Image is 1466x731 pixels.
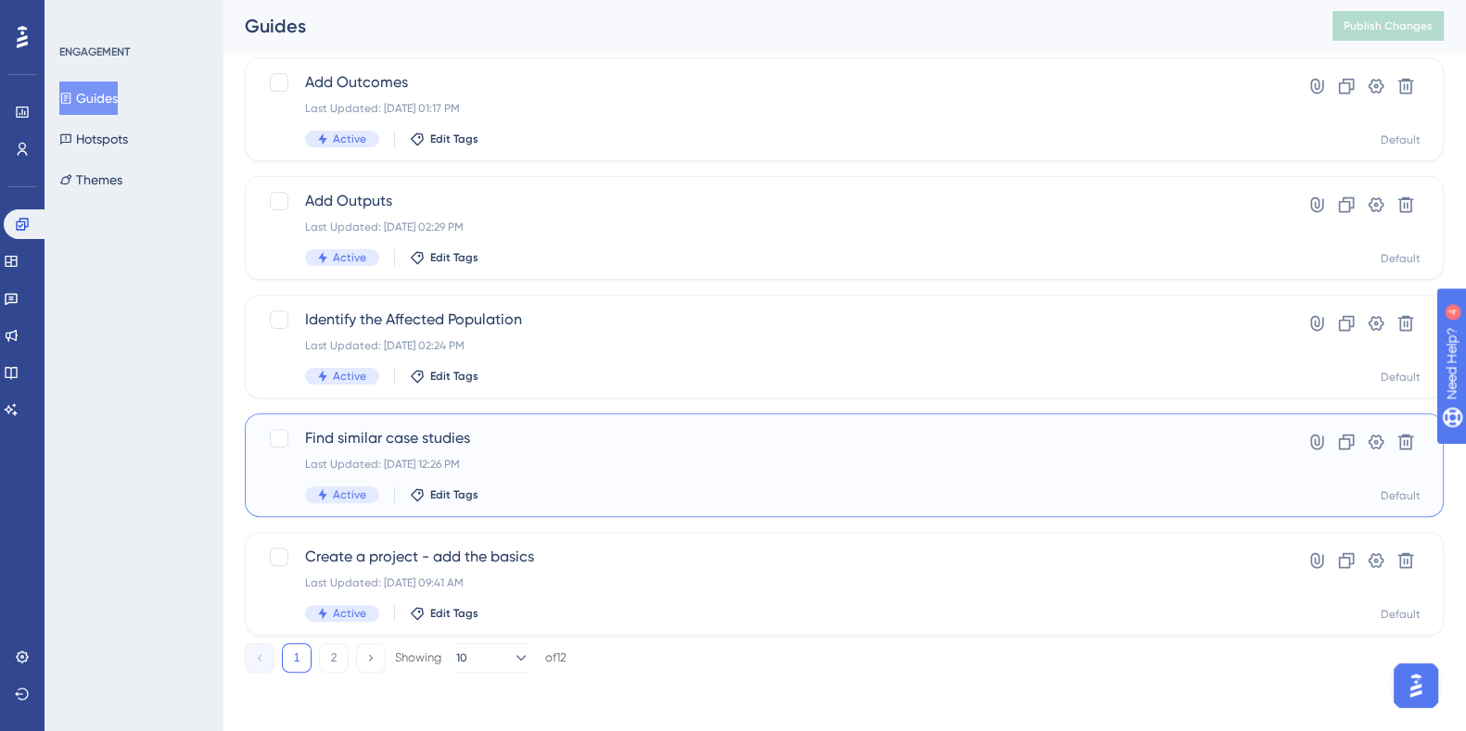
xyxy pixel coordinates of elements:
[430,487,478,502] span: Edit Tags
[305,575,1235,590] div: Last Updated: [DATE] 09:41 AM
[305,71,1235,94] span: Add Outcomes
[333,487,366,502] span: Active
[430,369,478,384] span: Edit Tags
[59,163,122,196] button: Themes
[1388,658,1444,713] iframe: UserGuiding AI Assistant Launcher
[305,220,1235,234] div: Last Updated: [DATE] 02:29 PM
[59,122,128,156] button: Hotspots
[410,369,478,384] button: Edit Tags
[333,250,366,265] span: Active
[305,190,1235,212] span: Add Outputs
[333,132,366,146] span: Active
[410,606,478,621] button: Edit Tags
[305,101,1235,116] div: Last Updated: [DATE] 01:17 PM
[59,44,130,59] div: ENGAGEMENT
[545,649,567,666] div: of 12
[245,13,1286,39] div: Guides
[430,132,478,146] span: Edit Tags
[395,649,441,666] div: Showing
[333,369,366,384] span: Active
[1332,11,1444,41] button: Publish Changes
[1381,488,1421,503] div: Default
[282,643,312,673] button: 1
[305,309,1235,331] span: Identify the Affected Population
[410,132,478,146] button: Edit Tags
[333,606,366,621] span: Active
[1381,132,1421,147] div: Default
[430,606,478,621] span: Edit Tags
[44,5,116,27] span: Need Help?
[305,427,1235,449] span: Find similar case studies
[305,546,1235,568] span: Create a project - add the basics
[319,643,349,673] button: 2
[305,338,1235,353] div: Last Updated: [DATE] 02:24 PM
[1381,607,1421,622] div: Default
[1381,370,1421,384] div: Default
[1344,19,1433,33] span: Publish Changes
[430,250,478,265] span: Edit Tags
[59,82,118,115] button: Guides
[129,9,134,24] div: 4
[305,457,1235,472] div: Last Updated: [DATE] 12:26 PM
[1381,251,1421,266] div: Default
[456,650,467,665] span: 10
[410,250,478,265] button: Edit Tags
[456,643,530,673] button: 10
[410,487,478,502] button: Edit Tags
